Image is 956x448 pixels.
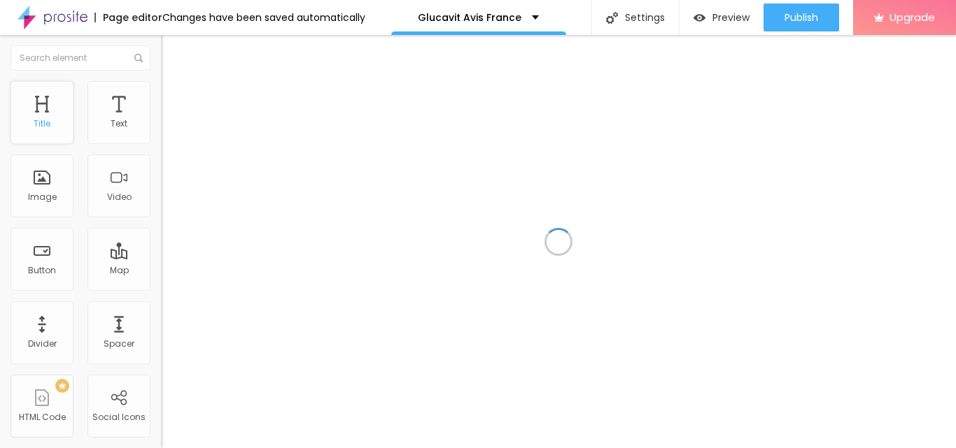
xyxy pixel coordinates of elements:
[134,54,143,62] img: Icone
[94,13,162,22] div: Page editor
[34,119,50,129] div: Title
[111,119,127,129] div: Text
[28,192,57,202] div: Image
[28,266,56,275] div: Button
[418,13,521,22] p: Glucavit Avis France
[785,12,818,23] span: Publish
[694,12,705,24] img: view-1.svg
[10,45,150,71] input: Search element
[104,339,134,349] div: Spacer
[890,11,935,23] span: Upgrade
[107,192,132,202] div: Video
[28,339,57,349] div: Divider
[680,3,764,31] button: Preview
[162,13,365,22] div: Changes have been saved automatically
[606,12,618,24] img: Icone
[764,3,839,31] button: Publish
[92,412,146,422] div: Social Icons
[110,266,129,275] div: Map
[19,412,66,422] div: HTML Code
[712,12,750,23] span: Preview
